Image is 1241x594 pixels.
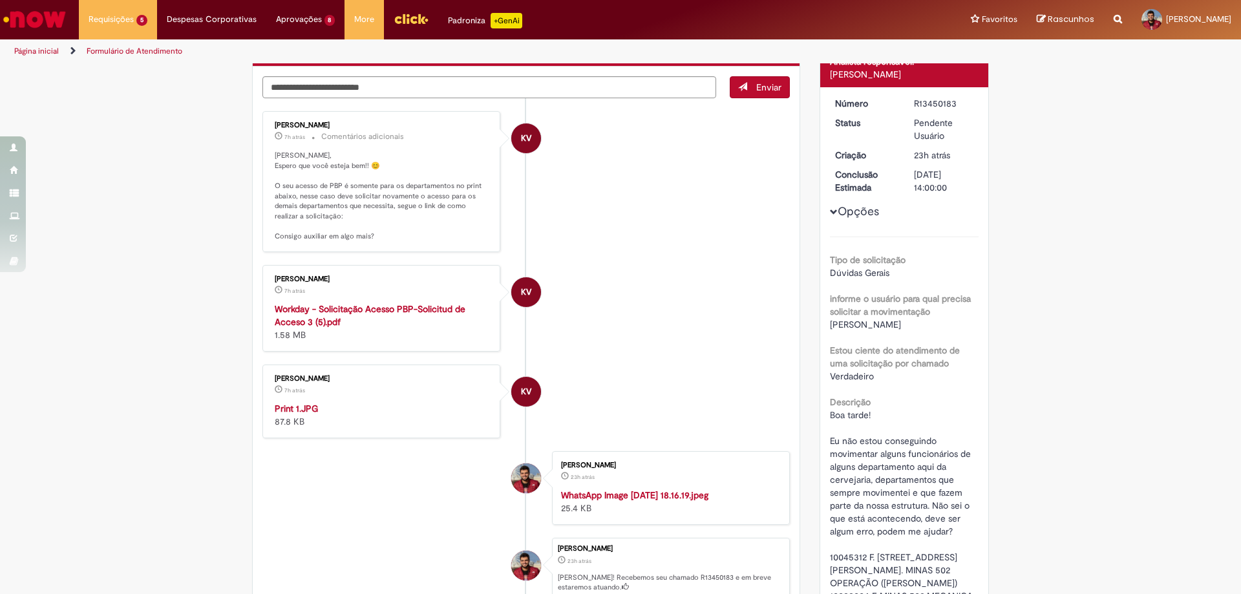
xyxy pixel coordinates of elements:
time: 26/08/2025 18:17:48 [567,557,591,565]
span: [PERSON_NAME] [1166,14,1231,25]
time: 27/08/2025 10:36:39 [284,387,305,394]
b: Estou ciente do atendimento de uma solicitação por chamado [830,345,960,369]
time: 26/08/2025 18:17:48 [914,149,950,161]
span: Requisições [89,13,134,26]
img: click_logo_yellow_360x200.png [394,9,429,28]
div: Karine Vieira [511,123,541,153]
div: [PERSON_NAME] [558,545,783,553]
a: Workday - Solicitação Acesso PBP-Solicitud de Acceso 3 (5).pdf [275,303,465,328]
time: 26/08/2025 18:17:41 [571,473,595,481]
a: Formulário de Atendimento [87,46,182,56]
span: Despesas Corporativas [167,13,257,26]
small: Comentários adicionais [321,131,404,142]
b: Tipo de solicitação [830,254,906,266]
div: [PERSON_NAME] [275,275,490,283]
button: Enviar [730,76,790,98]
div: [DATE] 14:00:00 [914,168,974,194]
span: More [354,13,374,26]
div: Padroniza [448,13,522,28]
dt: Criação [825,149,905,162]
span: 23h atrás [914,149,950,161]
dt: Número [825,97,905,110]
textarea: Digite sua mensagem aqui... [262,76,716,98]
div: [PERSON_NAME] [561,461,776,469]
a: Rascunhos [1037,14,1094,26]
div: Karine Vieira [511,277,541,307]
dt: Conclusão Estimada [825,168,905,194]
span: Dúvidas Gerais [830,267,889,279]
p: [PERSON_NAME], Espero que você esteja bem!! 😊 O seu acesso de PBP é somente para os departamentos... [275,151,490,242]
span: 7h atrás [284,387,305,394]
b: informe o usuário para qual precisa solicitar a movimentação [830,293,971,317]
div: Karine Vieira [511,377,541,407]
img: ServiceNow [1,6,68,32]
div: R13450183 [914,97,974,110]
a: Página inicial [14,46,59,56]
span: 7h atrás [284,133,305,141]
span: Favoritos [982,13,1017,26]
div: [PERSON_NAME] [275,375,490,383]
dt: Status [825,116,905,129]
div: 87.8 KB [275,402,490,428]
span: Aprovações [276,13,322,26]
div: Evaldo Leandro Potma da Silva [511,463,541,493]
div: [PERSON_NAME] [275,122,490,129]
span: Verdadeiro [830,370,874,382]
span: 23h atrás [567,557,591,565]
div: [PERSON_NAME] [830,68,979,81]
span: Enviar [756,81,781,93]
div: Evaldo Leandro Potma da Silva [511,551,541,580]
div: 26/08/2025 18:17:48 [914,149,974,162]
time: 27/08/2025 10:37:37 [284,287,305,295]
span: Rascunhos [1048,13,1094,25]
div: 25.4 KB [561,489,776,514]
p: +GenAi [491,13,522,28]
b: Descrição [830,396,871,408]
span: 8 [324,15,335,26]
div: 1.58 MB [275,302,490,341]
span: 7h atrás [284,287,305,295]
span: [PERSON_NAME] [830,319,901,330]
span: KV [521,277,531,308]
div: Pendente Usuário [914,116,974,142]
ul: Trilhas de página [10,39,818,63]
span: KV [521,123,531,154]
a: WhatsApp Image [DATE] 18.16.19.jpeg [561,489,708,501]
span: KV [521,376,531,407]
p: [PERSON_NAME]! Recebemos seu chamado R13450183 e em breve estaremos atuando. [558,573,783,593]
span: 5 [136,15,147,26]
time: 27/08/2025 10:37:45 [284,133,305,141]
span: 23h atrás [571,473,595,481]
a: Print 1.JPG [275,403,318,414]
